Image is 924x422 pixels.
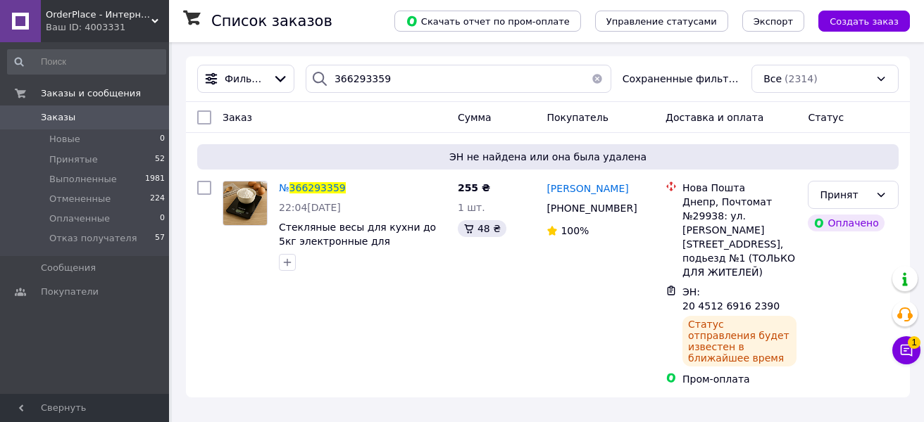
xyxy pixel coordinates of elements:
[682,195,797,279] div: Днепр, Почтомат №29938: ул. [PERSON_NAME][STREET_ADDRESS], подьезд №1 (ТОЛЬКО ДЛЯ ЖИТЕЛЕЙ)
[279,182,346,193] a: №366293359
[561,225,589,236] span: 100%
[7,49,166,75] input: Поиск
[544,198,639,218] div: [PHONE_NUMBER]
[279,202,341,213] span: 22:04[DATE]
[223,181,267,225] img: Фото товару
[682,286,780,312] span: ЭН: 20 4512 6916 2390
[682,316,797,366] div: Статус отправления будет известен в ближайшее время
[211,13,332,30] h1: Список заказов
[595,11,728,32] button: Управление статусами
[547,183,628,194] span: [PERSON_NAME]
[818,11,910,32] button: Создать заказ
[666,112,763,123] span: Доставка и оплата
[155,232,165,245] span: 57
[808,112,844,123] span: Статус
[41,262,96,274] span: Сообщения
[41,87,141,100] span: Заказы и сообщения
[306,65,611,93] input: Поиск по номеру заказа, ФИО покупателя, номеру телефона, Email, номеру накладной
[606,16,717,27] span: Управление статусами
[160,212,165,225] span: 0
[682,181,797,195] div: Нова Пошта
[908,336,920,349] span: 1
[279,222,436,289] a: Стекляные весы для кухни до 5кг электронные для взвешивания продуктов настольные без чаши на бата...
[406,15,570,27] span: Скачать отчет по пром-оплате
[458,202,485,213] span: 1 шт.
[808,215,884,231] div: Оплачено
[458,112,492,123] span: Сумма
[49,173,117,186] span: Выполненные
[742,11,804,32] button: Экспорт
[46,8,151,21] span: OrderPlace - Интернет-магазин товаров для дома
[754,16,793,27] span: Экспорт
[583,65,611,93] button: Очистить
[49,232,137,245] span: Отказ получателя
[155,153,165,166] span: 52
[785,73,818,84] span: (2314)
[763,72,782,86] span: Все
[458,220,506,237] div: 48 ₴
[150,193,165,205] span: 224
[223,112,252,123] span: Заказ
[41,111,75,124] span: Заказы
[160,133,165,146] span: 0
[547,181,628,196] a: [PERSON_NAME]
[225,72,267,86] span: Фильтры
[46,21,169,34] div: Ваш ID: 4003331
[804,15,910,26] a: Создать заказ
[145,173,165,186] span: 1981
[41,286,99,298] span: Покупатели
[49,153,98,166] span: Принятые
[289,182,346,193] span: 366293359
[203,150,893,164] span: ЭН не найдена или она была удалена
[458,182,490,193] span: 255 ₴
[49,133,80,146] span: Новые
[279,182,289,193] span: №
[49,193,111,205] span: Отмененные
[682,372,797,386] div: Пром-оплата
[223,181,268,226] a: Фото товару
[623,72,740,86] span: Сохраненные фильтры:
[394,11,581,32] button: Скачать отчет по пром-оплате
[892,336,920,364] button: Чат с покупателем1
[49,212,110,225] span: Оплаченные
[820,187,870,203] div: Принят
[830,16,899,27] span: Создать заказ
[547,112,608,123] span: Покупатель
